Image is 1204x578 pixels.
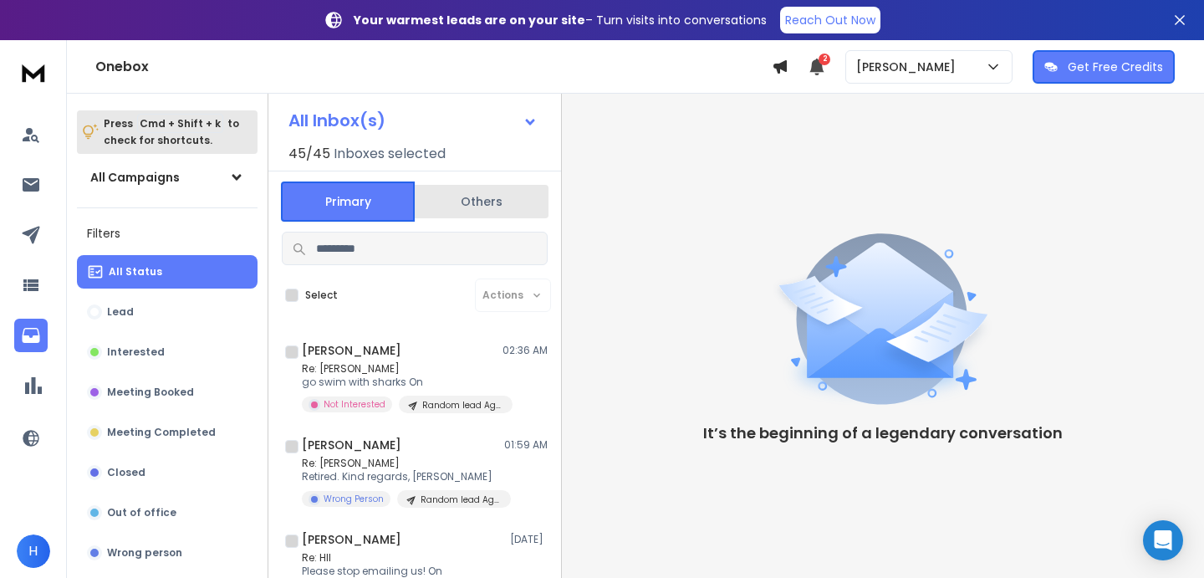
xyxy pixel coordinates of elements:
[302,470,503,483] p: Retired. Kind regards, [PERSON_NAME]
[819,54,830,65] span: 2
[334,144,446,164] h3: Inboxes selected
[107,426,216,439] p: Meeting Completed
[1068,59,1163,75] p: Get Free Credits
[77,376,258,409] button: Meeting Booked
[324,398,385,411] p: Not Interested
[107,506,176,519] p: Out of office
[77,295,258,329] button: Lead
[354,12,767,28] p: – Turn visits into conversations
[302,457,503,470] p: Re: [PERSON_NAME]
[510,533,548,546] p: [DATE]
[77,416,258,449] button: Meeting Completed
[137,114,223,133] span: Cmd + Shift + k
[302,437,401,453] h1: [PERSON_NAME]
[77,161,258,194] button: All Campaigns
[324,493,384,505] p: Wrong Person
[77,456,258,489] button: Closed
[302,551,503,565] p: Re: HII
[17,535,50,568] button: H
[288,112,385,129] h1: All Inbox(s)
[107,305,134,319] p: Lead
[107,386,194,399] p: Meeting Booked
[77,222,258,245] h3: Filters
[302,376,503,389] p: go swim with sharks On
[104,115,239,149] p: Press to check for shortcuts.
[703,422,1063,445] p: It’s the beginning of a legendary conversation
[415,183,548,220] button: Others
[107,546,182,560] p: Wrong person
[422,399,503,412] p: Random lead Agency-[PERSON_NAME]
[1143,520,1183,560] div: Open Intercom Messenger
[77,536,258,570] button: Wrong person
[354,12,585,28] strong: Your warmest leads are on your site
[77,335,258,369] button: Interested
[77,496,258,529] button: Out of office
[780,7,880,33] a: Reach Out Now
[302,565,503,578] p: Please stop emailing us! On
[288,144,330,164] span: 45 / 45
[281,182,415,222] button: Primary
[17,57,50,88] img: logo
[856,59,962,75] p: [PERSON_NAME]
[421,494,501,506] p: Random lead Agency-[PERSON_NAME]
[77,255,258,289] button: All Status
[785,12,875,28] p: Reach Out Now
[503,344,548,357] p: 02:36 AM
[109,265,162,279] p: All Status
[302,362,503,376] p: Re: [PERSON_NAME]
[1033,50,1175,84] button: Get Free Credits
[302,531,401,548] h1: [PERSON_NAME]
[107,345,165,359] p: Interested
[95,57,772,77] h1: Onebox
[275,104,551,137] button: All Inbox(s)
[302,342,401,359] h1: [PERSON_NAME]
[305,289,338,302] label: Select
[90,169,180,186] h1: All Campaigns
[504,438,548,452] p: 01:59 AM
[107,466,145,479] p: Closed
